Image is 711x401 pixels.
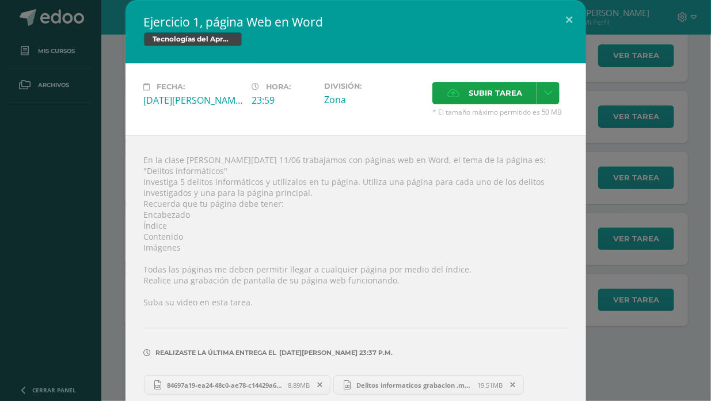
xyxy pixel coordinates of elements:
[156,349,277,357] span: Realizaste la última entrega el
[161,381,288,389] span: 84697a19-ea24-48c0-ae78-c14429a6fe69.mp4
[351,381,478,389] span: Delitos informaticos grabacion .mp4
[144,14,568,30] h2: Ejercicio 1, página Web en Word
[333,375,524,395] a: Delitos informaticos grabacion .mp4 19.51MB
[144,94,243,107] div: [DATE][PERSON_NAME]
[432,107,568,117] span: * El tamaño máximo permitido es 50 MB
[267,82,291,91] span: Hora:
[144,32,242,46] span: Tecnologías del Aprendizaje y la Comunicación
[504,379,523,391] span: Remover entrega
[310,379,330,391] span: Remover entrega
[324,93,423,106] div: Zona
[252,94,315,107] div: 23:59
[277,353,393,353] span: [DATE][PERSON_NAME] 23:37 p.m.
[288,381,310,389] span: 8.89MB
[324,82,423,90] label: División:
[157,82,185,91] span: Fecha:
[144,375,331,395] a: 84697a19-ea24-48c0-ae78-c14429a6fe69.mp4 8.89MB
[478,381,503,389] span: 19.51MB
[469,82,522,104] span: Subir tarea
